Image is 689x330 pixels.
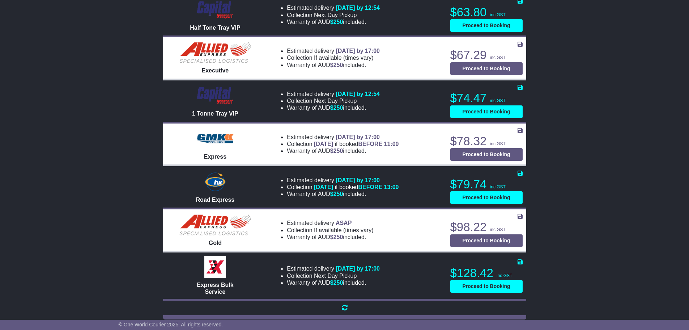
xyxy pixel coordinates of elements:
span: inc GST [490,141,506,146]
span: [DATE] [314,141,333,147]
span: 250 [333,105,343,111]
span: [DATE] by 17:00 [336,266,380,272]
span: Half Tone Tray VIP [190,25,240,31]
li: Estimated delivery [287,4,380,11]
span: [DATE] by 12:54 [336,91,380,97]
button: Proceed to Booking [450,105,523,118]
span: ASAP [336,220,352,226]
span: $ [330,280,343,286]
span: 250 [333,62,343,68]
img: GMK Logistics: Express [193,128,237,150]
span: inc GST [490,227,506,232]
span: 250 [333,191,343,197]
li: Collection [287,184,399,191]
p: $98.22 [450,220,523,234]
span: 250 [333,234,343,240]
li: Estimated delivery [287,265,380,272]
p: $63.80 [450,5,523,20]
p: $79.74 [450,177,523,192]
span: BEFORE [358,184,382,190]
span: Next Day Pickup [314,98,357,104]
li: Estimated delivery [287,177,399,184]
img: Allied Express Local Courier: Executive [179,42,251,63]
span: [DATE] by 17:00 [336,177,380,183]
span: If available (times vary) [314,227,374,233]
li: Estimated delivery [287,134,399,141]
button: Proceed to Booking [450,234,523,247]
span: $ [330,62,343,68]
li: Warranty of AUD included. [287,147,399,154]
li: Collection [287,97,380,104]
li: Estimated delivery [287,220,373,226]
span: [DATE] by 12:54 [336,5,380,11]
li: Warranty of AUD included. [287,62,380,68]
span: $ [330,105,343,111]
span: inc GST [490,12,506,17]
span: Next Day Pickup [314,12,357,18]
span: if booked [314,184,399,190]
img: Border Express: Express Bulk Service [204,256,226,278]
img: Allied Express Local Courier: Gold [179,214,251,236]
span: 250 [333,148,343,154]
span: 250 [333,280,343,286]
span: If available (times vary) [314,55,374,61]
p: $67.29 [450,48,523,62]
span: $ [330,234,343,240]
span: Express [204,154,226,160]
li: Collection [287,272,380,279]
button: Proceed to Booking [450,62,523,75]
p: $78.32 [450,134,523,149]
span: Express Bulk Service [197,282,233,295]
button: Proceed to Booking [450,191,523,204]
li: Warranty of AUD included. [287,104,380,111]
li: Collection [287,54,380,61]
span: Road Express [196,197,235,203]
li: Collection [287,227,373,234]
button: Proceed to Booking [450,148,523,161]
span: Gold [209,240,222,246]
button: Proceed to Booking [450,280,523,293]
li: Estimated delivery [287,47,380,54]
span: $ [330,191,343,197]
li: Estimated delivery [287,91,380,97]
span: 250 [333,19,343,25]
span: © One World Courier 2025. All rights reserved. [119,322,223,327]
li: Collection [287,12,380,18]
img: Hunter Express: Road Express [203,171,227,193]
span: 1 Tonne Tray VIP [192,110,238,117]
img: CapitalTransport: 1 Tonne Tray VIP [194,85,236,106]
span: [DATE] [314,184,333,190]
p: $74.47 [450,91,523,105]
li: Warranty of AUD included. [287,279,380,286]
span: inc GST [490,184,506,189]
span: BEFORE [358,141,382,147]
li: Warranty of AUD included. [287,18,380,25]
span: $ [330,148,343,154]
span: [DATE] by 17:00 [336,134,380,140]
li: Warranty of AUD included. [287,191,399,197]
span: [DATE] by 17:00 [336,48,380,54]
li: Collection [287,141,399,147]
button: Proceed to Booking [450,19,523,32]
span: if booked [314,141,399,147]
span: inc GST [490,55,506,60]
span: $ [330,19,343,25]
span: Next Day Pickup [314,273,357,279]
span: Executive [202,67,229,74]
span: inc GST [490,98,506,103]
span: 13:00 [384,184,399,190]
span: inc GST [497,273,512,278]
li: Warranty of AUD included. [287,234,373,241]
span: 11:00 [384,141,399,147]
p: $128.42 [450,266,523,280]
